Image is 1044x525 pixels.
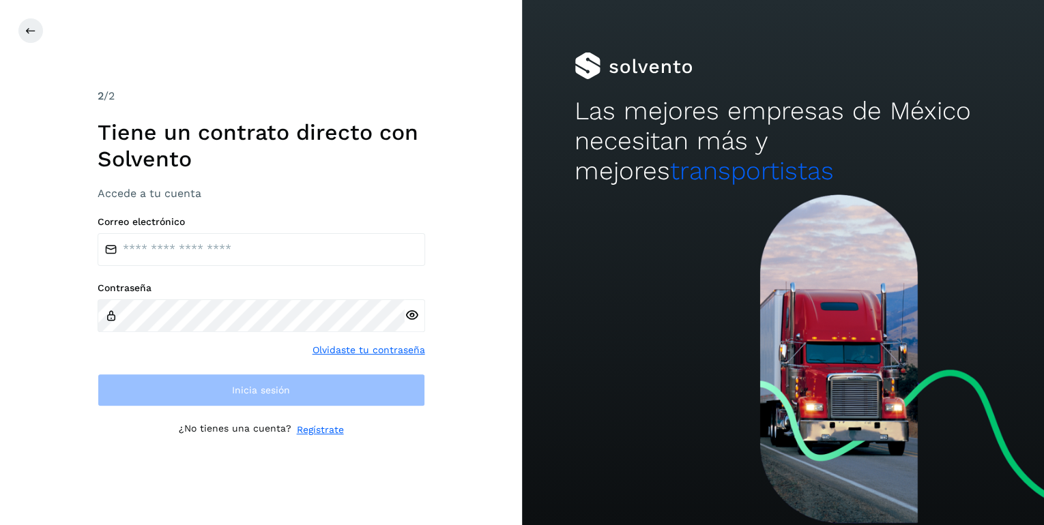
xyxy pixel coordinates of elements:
label: Correo electrónico [98,216,425,228]
p: ¿No tienes una cuenta? [179,423,291,437]
h1: Tiene un contrato directo con Solvento [98,119,425,172]
button: Inicia sesión [98,374,425,406]
span: Inicia sesión [232,385,290,395]
a: Olvidaste tu contraseña [313,343,425,357]
h2: Las mejores empresas de México necesitan más y mejores [575,96,992,187]
span: transportistas [670,156,834,185]
h3: Accede a tu cuenta [98,187,425,200]
div: /2 [98,88,425,104]
span: 2 [98,89,104,102]
a: Regístrate [297,423,344,437]
label: Contraseña [98,282,425,294]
